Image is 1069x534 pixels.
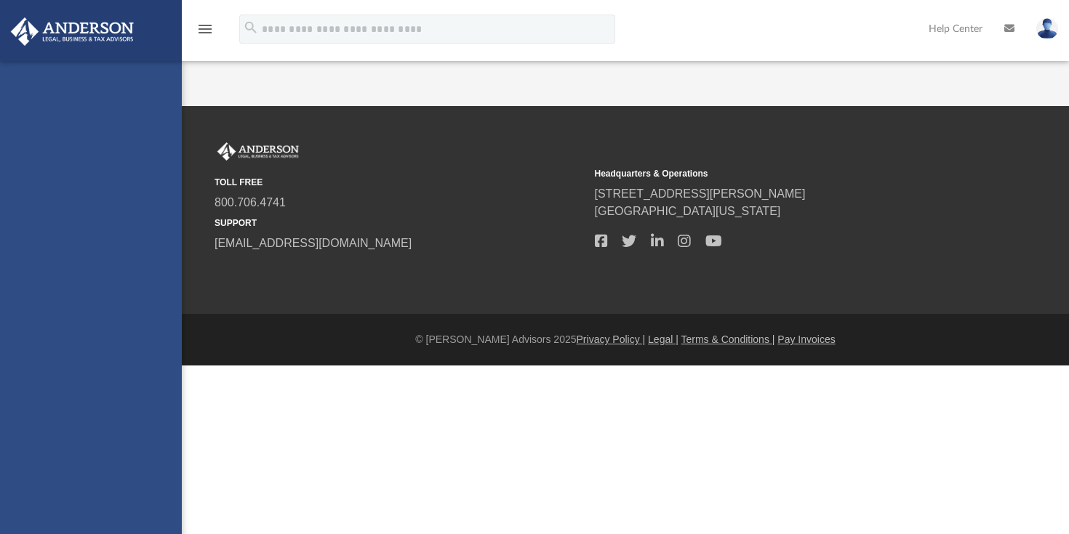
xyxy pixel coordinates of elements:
[777,333,835,345] a: Pay Invoices
[215,196,286,209] a: 800.706.4741
[577,333,646,345] a: Privacy Policy |
[196,28,214,38] a: menu
[595,187,806,200] a: [STREET_ADDRESS][PERSON_NAME]
[595,205,781,217] a: [GEOGRAPHIC_DATA][US_STATE]
[215,142,302,161] img: Anderson Advisors Platinum Portal
[243,20,259,36] i: search
[595,167,965,180] small: Headquarters & Operations
[648,333,678,345] a: Legal |
[215,217,585,230] small: SUPPORT
[182,332,1069,347] div: © [PERSON_NAME] Advisors 2025
[681,333,775,345] a: Terms & Conditions |
[196,20,214,38] i: menu
[1036,18,1058,39] img: User Pic
[215,176,585,189] small: TOLL FREE
[215,237,412,249] a: [EMAIL_ADDRESS][DOMAIN_NAME]
[7,17,138,46] img: Anderson Advisors Platinum Portal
